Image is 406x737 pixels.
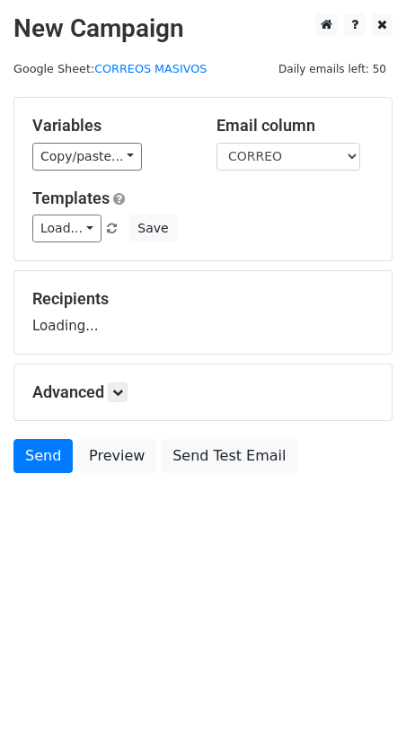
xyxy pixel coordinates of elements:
[94,62,207,75] a: CORREOS MASIVOS
[32,143,142,171] a: Copy/paste...
[32,116,190,136] h5: Variables
[13,439,73,473] a: Send
[32,382,374,402] h5: Advanced
[129,215,176,242] button: Save
[272,62,393,75] a: Daily emails left: 50
[216,116,374,136] h5: Email column
[13,13,393,44] h2: New Campaign
[32,289,374,309] h5: Recipients
[272,59,393,79] span: Daily emails left: 50
[13,62,207,75] small: Google Sheet:
[32,215,101,242] a: Load...
[32,189,110,207] a: Templates
[77,439,156,473] a: Preview
[161,439,297,473] a: Send Test Email
[32,289,374,336] div: Loading...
